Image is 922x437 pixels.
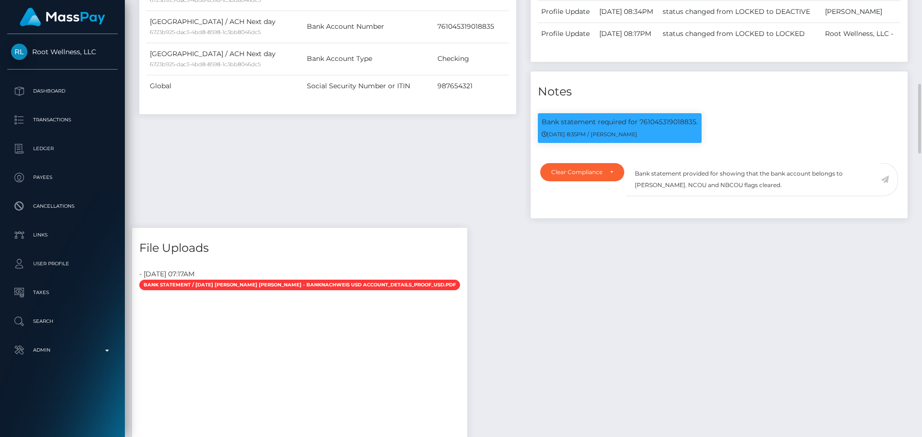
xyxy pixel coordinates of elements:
[822,23,900,45] td: Root Wellness, LLC -
[596,23,659,45] td: [DATE] 08:17PM
[434,43,509,75] td: Checking
[7,281,118,305] a: Taxes
[132,269,467,279] div: - [DATE] 07:17AM
[150,61,261,68] small: 6723b925-dac3-4bd8-8598-1c3bb8046dc5
[11,84,114,98] p: Dashboard
[7,47,118,56] span: Root Wellness, LLC
[7,165,118,189] a: Payees
[11,113,114,127] p: Transactions
[596,0,659,23] td: [DATE] 08:34PM
[146,43,303,75] td: [GEOGRAPHIC_DATA] / ACH Next day
[146,75,303,97] td: Global
[11,285,114,300] p: Taxes
[146,11,303,43] td: [GEOGRAPHIC_DATA] / ACH Next day
[11,314,114,329] p: Search
[11,44,27,60] img: Root Wellness, LLC
[434,11,509,43] td: 761045319018835
[7,252,118,276] a: User Profile
[20,8,105,26] img: MassPay Logo
[11,142,114,156] p: Ledger
[11,257,114,271] p: User Profile
[303,43,434,75] td: Bank Account Type
[11,228,114,242] p: Links
[303,11,434,43] td: Bank Account Number
[551,168,602,176] div: Clear Compliance
[7,194,118,218] a: Cancellations
[11,199,114,213] p: Cancellations
[139,280,460,290] span: Bank Statement / [DATE] [PERSON_NAME] [PERSON_NAME] - Banknachweis USD account_details_proof_usd.pdf
[150,29,261,35] small: 6723b925-dac3-4bd8-8598-1c3bb8046dc5
[659,23,822,45] td: status changed from LOCKED to LOCKED
[434,75,509,97] td: 987654321
[7,137,118,161] a: Ledger
[11,170,114,185] p: Payees
[11,343,114,357] p: Admin
[538,83,900,100] h4: Notes
[7,338,118,362] a: Admin
[7,309,118,333] a: Search
[139,240,460,257] h4: File Uploads
[659,0,822,23] td: status changed from LOCKED to DEACTIVE
[540,163,624,181] button: Clear Compliance
[538,23,596,45] td: Profile Update
[538,0,596,23] td: Profile Update
[303,75,434,97] td: Social Security Number or ITIN
[7,108,118,132] a: Transactions
[542,131,637,138] small: [DATE] 8:35PM / [PERSON_NAME]
[7,79,118,103] a: Dashboard
[822,0,900,23] td: [PERSON_NAME]
[7,223,118,247] a: Links
[542,117,698,127] p: Bank statement required for 761045319018835.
